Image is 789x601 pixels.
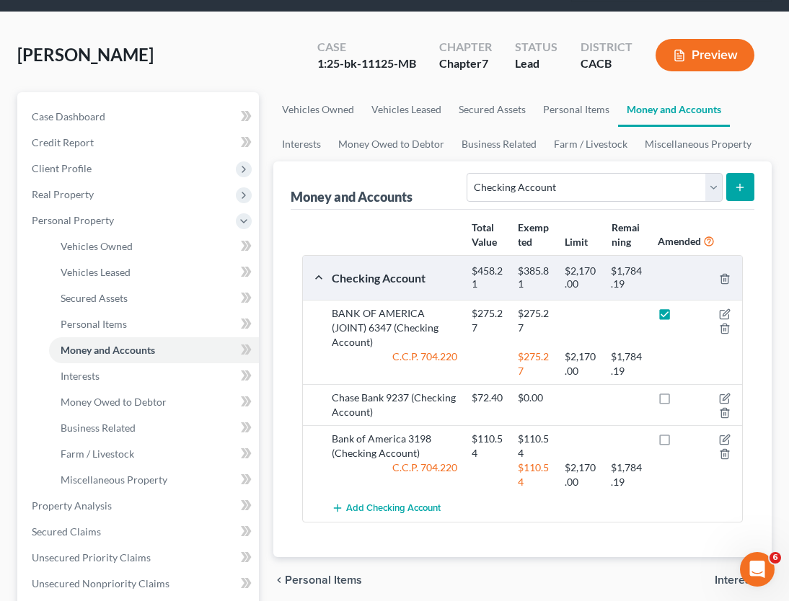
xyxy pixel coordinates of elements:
[49,441,259,467] a: Farm / Livestock
[656,39,754,71] button: Preview
[32,136,94,148] span: Credit Report
[32,525,101,538] span: Secured Claims
[49,389,259,415] a: Money Owed to Debtor
[636,127,760,161] a: Miscellaneous Property
[32,499,112,512] span: Property Analysis
[464,432,511,460] div: $110.54
[439,55,492,72] div: Chapter
[464,306,511,335] div: $275.27
[534,92,618,127] a: Personal Items
[317,55,416,72] div: 1:25-bk-11125-MB
[770,552,781,564] span: 6
[565,236,588,248] strong: Limit
[557,460,604,489] div: $2,170.00
[604,460,651,489] div: $1,784.19
[20,493,259,519] a: Property Analysis
[515,55,557,72] div: Lead
[317,39,416,55] div: Case
[511,432,557,460] div: $110.54
[61,448,134,460] span: Farm / Livestock
[49,467,259,493] a: Miscellaneous Property
[332,495,441,522] button: Add Checking Account
[453,127,545,161] a: Business Related
[450,92,534,127] a: Secured Assets
[20,571,259,597] a: Unsecured Nonpriority Claims
[515,39,557,55] div: Status
[61,292,128,304] span: Secured Assets
[61,344,155,356] span: Money and Accounts
[511,306,557,335] div: $275.27
[464,264,511,291] div: $458.21
[604,350,651,378] div: $1,784.19
[49,311,259,337] a: Personal Items
[325,270,464,285] div: Checking Account
[325,391,464,419] div: Chase Bank 9237 (Checking Account)
[439,39,492,55] div: Chapter
[291,188,413,205] div: Money and Accounts
[32,188,94,200] span: Real Property
[49,337,259,363] a: Money and Accounts
[32,551,151,564] span: Unsecured Priority Claims
[273,574,362,586] button: chevron_left Personal Items
[604,264,651,291] div: $1,784.19
[511,391,557,405] div: $0.00
[17,44,154,65] span: [PERSON_NAME]
[581,55,632,72] div: CACB
[330,127,453,161] a: Money Owed to Debtor
[61,266,131,278] span: Vehicles Leased
[61,370,100,382] span: Interests
[285,574,362,586] span: Personal Items
[618,92,730,127] a: Money and Accounts
[32,110,105,123] span: Case Dashboard
[715,574,772,586] button: Interests chevron_right
[61,318,127,330] span: Personal Items
[32,214,114,226] span: Personal Property
[49,285,259,311] a: Secured Assets
[511,350,557,378] div: $275.27
[545,127,636,161] a: Farm / Livestock
[32,162,92,174] span: Client Profile
[61,473,167,486] span: Miscellaneous Property
[658,235,701,247] strong: Amended
[557,350,604,378] div: $2,170.00
[20,519,259,545] a: Secured Claims
[325,350,464,378] div: C.C.P. 704.220
[472,221,497,248] strong: Total Value
[20,545,259,571] a: Unsecured Priority Claims
[715,574,760,586] span: Interests
[49,233,259,259] a: Vehicles Owned
[273,127,330,161] a: Interests
[325,306,464,350] div: BANK OF AMERICA (JOINT) 6347 (Checking Account)
[20,104,259,130] a: Case Dashboard
[273,574,285,586] i: chevron_left
[581,39,632,55] div: District
[49,363,259,389] a: Interests
[273,92,363,127] a: Vehicles Owned
[464,391,511,405] div: $72.40
[612,221,640,248] strong: Remaining
[61,240,133,252] span: Vehicles Owned
[61,422,136,434] span: Business Related
[363,92,450,127] a: Vehicles Leased
[49,415,259,441] a: Business Related
[32,577,169,589] span: Unsecured Nonpriority Claims
[325,432,464,460] div: Bank of America 3198 (Checking Account)
[346,503,441,515] span: Add Checking Account
[20,130,259,156] a: Credit Report
[482,56,488,70] span: 7
[557,264,604,291] div: $2,170.00
[511,460,557,489] div: $110.54
[49,259,259,285] a: Vehicles Leased
[325,460,464,489] div: C.C.P. 704.220
[511,264,557,291] div: $385.81
[61,396,167,408] span: Money Owed to Debtor
[740,552,775,587] iframe: Intercom live chat
[518,221,549,248] strong: Exempted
